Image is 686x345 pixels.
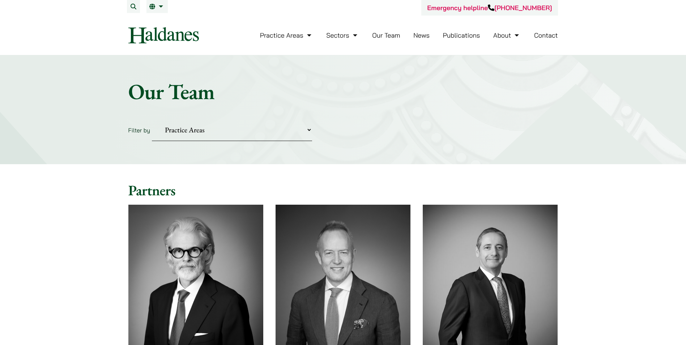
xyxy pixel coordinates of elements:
[149,4,165,9] a: EN
[493,31,521,39] a: About
[128,27,199,43] img: Logo of Haldanes
[443,31,480,39] a: Publications
[326,31,359,39] a: Sectors
[534,31,558,39] a: Contact
[260,31,313,39] a: Practice Areas
[128,182,558,199] h2: Partners
[413,31,430,39] a: News
[427,4,552,12] a: Emergency helpline[PHONE_NUMBER]
[372,31,400,39] a: Our Team
[128,127,150,134] label: Filter by
[128,78,558,105] h1: Our Team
